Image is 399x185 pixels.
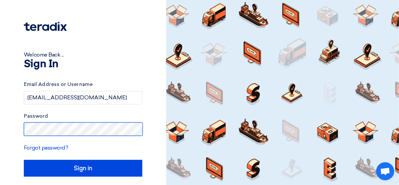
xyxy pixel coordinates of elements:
input: Enter your business email or username [24,91,142,104]
label: Email Address or Username [24,81,142,88]
div: Welcome Back ... [24,51,142,59]
a: Open chat [376,162,394,180]
img: Teradix logo [24,22,67,31]
label: Password [24,112,142,120]
h1: Sign In [24,59,142,70]
a: Forgot password? [24,145,68,151]
input: Sign in [24,160,142,177]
